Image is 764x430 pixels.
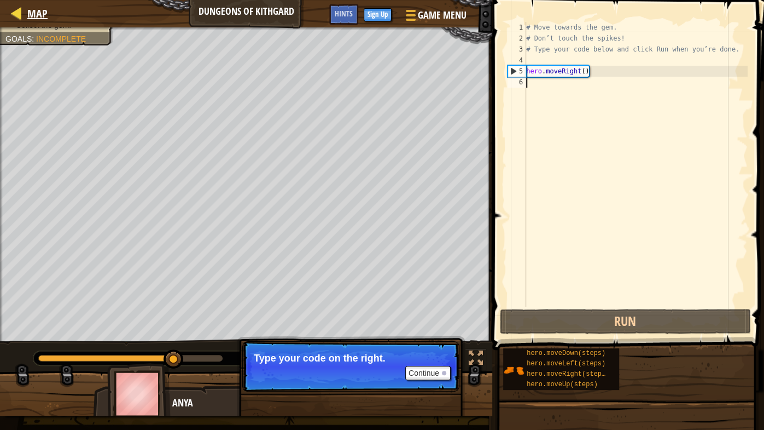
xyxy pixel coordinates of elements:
span: hero.moveLeft(steps) [527,360,605,368]
button: Toggle fullscreen [465,348,487,371]
a: Map [22,6,48,21]
span: Goals [5,35,32,43]
span: Map [27,6,48,21]
div: 2 [508,33,526,44]
span: hero.moveRight(steps) [527,370,609,378]
button: Run [500,309,751,334]
img: thang_avatar_frame.png [107,363,171,424]
span: Incomplete [36,35,86,43]
button: Game Menu [397,4,473,30]
span: hero.moveUp(steps) [527,381,598,388]
div: 3 [508,44,526,55]
span: : [32,35,36,43]
div: 4 [508,55,526,66]
p: Type your code on the right. [254,353,448,364]
span: Hints [335,8,353,19]
button: Sign Up [364,8,392,21]
span: hero.moveDown(steps) [527,349,605,357]
div: Anya [172,396,388,410]
div: 1 [508,22,526,33]
span: Game Menu [418,8,466,22]
img: portrait.png [503,360,524,381]
div: 6 [508,77,526,88]
div: 5 [508,66,526,77]
button: Continue [405,366,451,380]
